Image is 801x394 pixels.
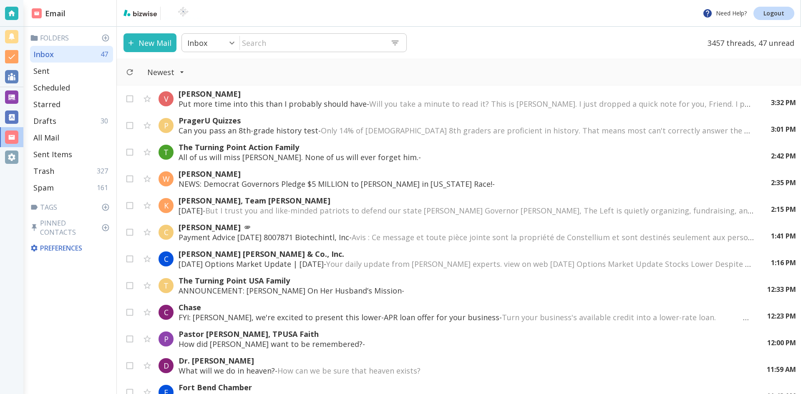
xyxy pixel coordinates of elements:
[179,179,754,189] p: NEWS: Democrat Governors Pledge $5 MILLION to [PERSON_NAME] in [US_STATE] Race! -
[179,302,751,312] p: Chase
[33,83,70,93] p: Scheduled
[164,201,169,211] p: K
[164,120,169,130] p: P
[763,10,784,16] p: Logout
[122,65,137,80] button: Refresh
[179,382,750,392] p: Fort Bend Chamber
[30,79,113,96] div: Scheduled
[771,151,796,161] p: 2:42 PM
[30,179,113,196] div: Spam161
[30,146,113,163] div: Sent Items
[365,339,574,349] span: ‌ ‌ ‌ ‌ ‌ ‌ ‌ ‌ ‌ ‌ ‌ ‌ ‌ ‌ ‌ ‌ ‌ ‌ ‌ ‌ ‌ ‌ ‌ ‌ ‌ ‌ ‌ ‌ ‌ ‌ ‌ ‌ ‌ ‌ ‌ ‌ ‌ ‌ ‌ ‌ ‌ ‌ ‌ ‌ ‌ ‌ ‌ ‌ ‌...
[33,166,54,176] p: Trash
[33,49,54,59] p: Inbox
[30,243,111,253] p: Preferences
[179,356,750,366] p: Dr. [PERSON_NAME]
[30,218,113,237] p: Pinned Contacts
[179,169,754,179] p: [PERSON_NAME]
[771,231,796,241] p: 1:41 PM
[97,166,111,176] p: 327
[179,99,754,109] p: Put more time into this than I probably should have -
[123,10,157,16] img: bizwise
[101,50,111,59] p: 47
[421,152,625,162] span: ‌ ‌ ‌ ‌ ‌ ‌ ‌ ‌ ‌ ‌ ‌ ‌ ‌ ‌ ‌ ‌ ‌ ‌ ‌ ‌ ‌ ‌ ‌ ‌ ‌ ‌ ‌ ‌ ‌ ‌ ‌ ‌ ‌ ‌ ‌ ‌ ‌ ‌ ‌ ‌ ‌ ‌ ‌ ‌ ‌ ‌ ‌ ‌ ‌...
[495,179,703,189] span: ‌ ‌ ‌ ‌ ‌ ‌ ‌ ‌ ‌ ‌ ‌ ‌ ‌ ‌ ‌ ‌ ‌ ‌ ‌ ‌ ‌ ‌ ‌ ‌ ‌ ‌ ‌ ‌ ‌ ‌ ‌ ‌ ‌ ‌ ‌ ‌ ‌ ‌ ‌ ‌ ‌ ‌ ‌ ‌ ‌ ‌ ‌ ‌ ‌...
[30,203,113,212] p: Tags
[179,222,754,232] p: [PERSON_NAME]
[179,312,751,322] p: FYI: [PERSON_NAME], we're excited to present this lower-APR loan offer for your business -
[771,98,796,107] p: 3:32 PM
[164,254,169,264] p: C
[30,33,113,43] p: Folders
[163,174,170,184] p: W
[30,63,113,79] div: Sent
[179,286,751,296] p: ANNOUNCEMENT: [PERSON_NAME] On Her Husband’s Mission -
[179,249,754,259] p: [PERSON_NAME] [PERSON_NAME] & Co., Inc.
[187,38,207,48] p: Inbox
[164,307,169,317] p: C
[179,329,751,339] p: Pastor [PERSON_NAME], TPUSA Faith
[179,339,751,349] p: How did [PERSON_NAME] want to be remembered? -
[28,240,113,256] div: Preferences
[164,147,169,157] p: T
[123,33,176,52] button: New Mail
[767,365,796,374] p: 11:59 AM
[703,8,747,18] p: Need Help?
[30,163,113,179] div: Trash327
[753,7,794,20] a: Logout
[30,46,113,63] div: Inbox47
[30,113,113,129] div: Drafts30
[179,152,754,162] p: All of us will miss [PERSON_NAME]. None of us will ever forget him. -
[32,8,42,18] img: DashboardSidebarEmail.svg
[771,258,796,267] p: 1:16 PM
[703,33,794,52] p: 3457 threads, 47 unread
[97,183,111,192] p: 161
[771,205,796,214] p: 2:15 PM
[179,206,754,216] p: [DATE] -
[767,311,796,321] p: 12:23 PM
[771,178,796,187] p: 2:35 PM
[30,96,113,113] div: Starred
[771,125,796,134] p: 3:01 PM
[179,89,754,99] p: [PERSON_NAME]
[164,7,202,20] img: BioTech International
[240,34,384,51] input: Search
[33,149,72,159] p: Sent Items
[179,142,754,152] p: The Turning Point Action Family
[277,366,531,376] span: How can we be sure that heaven exists?͏‌ ͏‌ ͏‌ ͏‌ ͏‌ ͏‌ ͏‌ ͏‌ ͏‌ ͏‌ ͏‌ ͏‌ ͏‌ ͏‌ ͏‌ ͏‌ ͏‌ ͏‌ ͏‌ ͏‌...
[179,125,754,136] p: Can you pass an 8th-grade history test -
[30,129,113,146] div: All Mail
[33,99,60,109] p: Starred
[179,232,754,242] p: Payment Advice [DATE] 8007871 Biotechintl, Inc -
[33,133,59,143] p: All Mail
[767,338,796,347] p: 12:00 PM
[179,259,754,269] p: [DATE] Options Market Update | [DATE] -
[164,227,169,237] p: C
[139,63,193,81] button: Filter
[101,116,111,125] p: 30
[33,66,50,76] p: Sent
[767,285,796,294] p: 12:33 PM
[33,183,54,193] p: Spam
[404,286,542,296] span: ‌ ͏‌ ͏‌ ͏‌ ͏‌ ͏‌ ͏‌ ͏‌ ͏‌ ͏‌ ͏‌ ͏‌ ͏‌ ͏‌ ͏‌ ͏‌ ͏‌ ͏‌ ͏‌ ͏‌ ͏‌ ͏‌ ͏‌ ͏‌ ͏‌ ͏‌ ͏‌ ͏‌ ͏‌ ͏‌ ͏‌ ͏‌ ͏‌...
[164,334,169,344] p: P
[179,196,754,206] p: [PERSON_NAME], Team [PERSON_NAME]
[164,94,169,104] p: V
[179,276,751,286] p: The Turning Point USA Family
[179,115,754,125] p: PragerU Quizzes
[32,8,65,19] h2: Email
[164,281,169,291] p: T
[179,366,750,376] p: What will we do in heaven? -
[33,116,56,126] p: Drafts
[164,361,169,371] p: D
